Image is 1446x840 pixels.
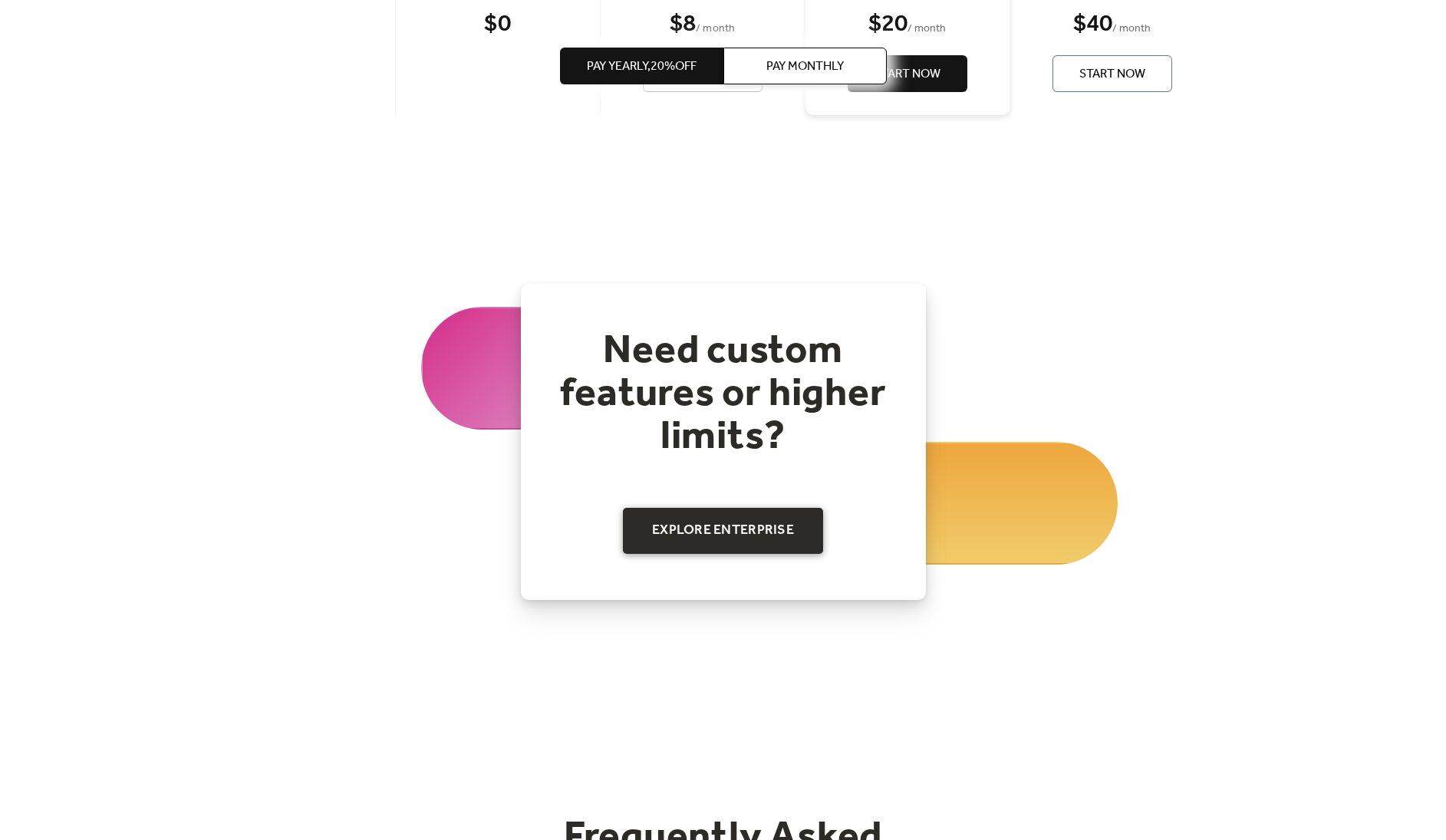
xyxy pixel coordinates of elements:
[1112,20,1151,38] span: / month
[848,55,967,92] button: Start Now
[723,48,887,84] button: Pay Monthly
[1079,65,1145,84] span: Start Now
[484,9,510,40] div: $ 0
[587,58,697,76] span: Pay Yearly, 20% off
[1052,55,1172,92] button: Start Now
[766,58,844,76] span: Pay Monthly
[1073,9,1112,40] div: $ 40
[560,48,723,84] button: Pay Yearly,20%off
[868,9,907,40] div: $ 20
[552,330,895,459] h2: Need custom features or higher limits?
[623,508,823,554] a: Explore Enterprise
[875,65,940,84] span: Start Now
[907,20,946,38] span: / month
